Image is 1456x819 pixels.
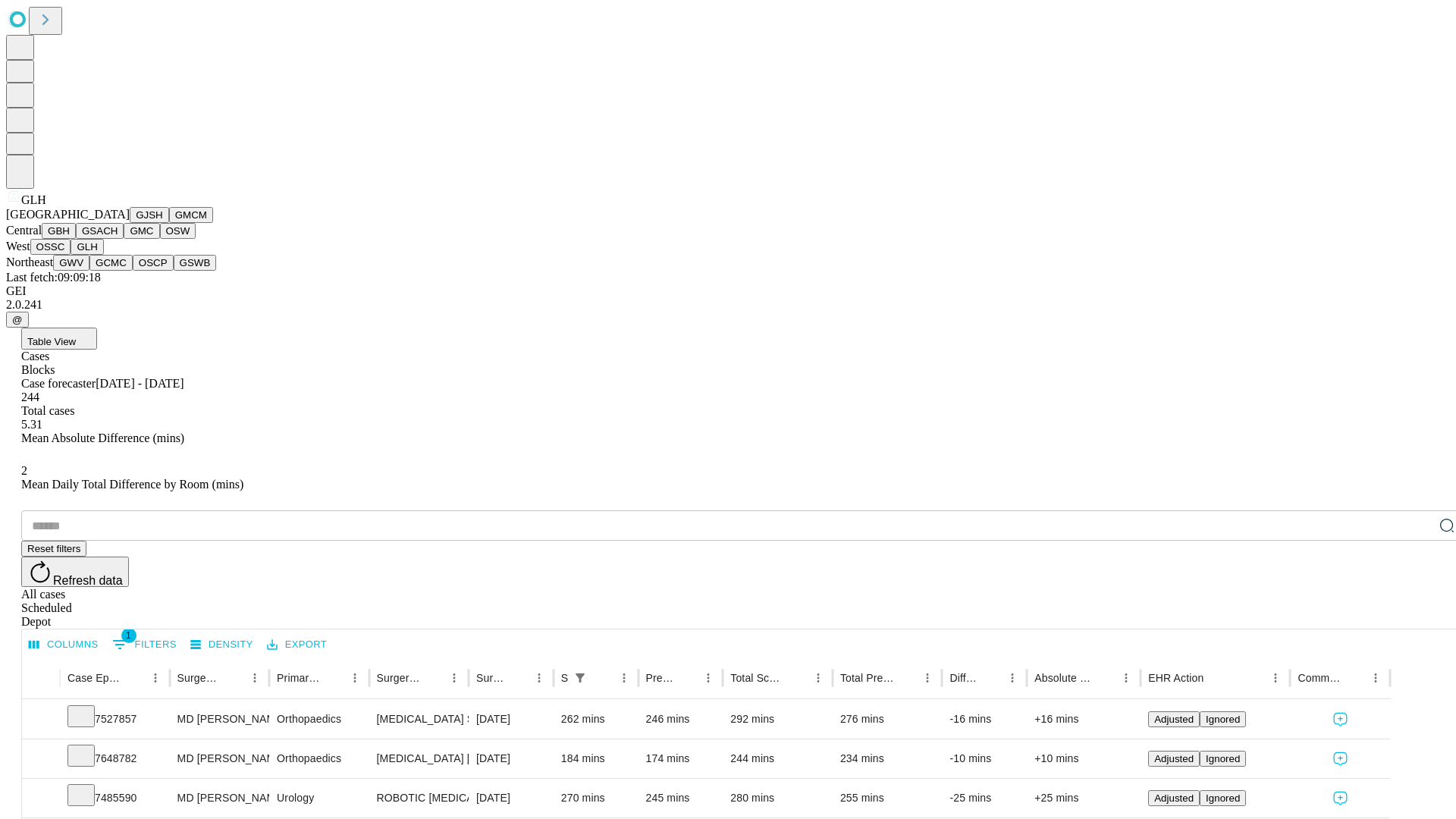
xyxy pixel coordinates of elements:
span: [GEOGRAPHIC_DATA] [6,208,130,221]
button: GSWB [174,255,217,271]
button: Sort [592,667,613,689]
button: @ [6,312,29,328]
div: +25 mins [1034,779,1133,817]
span: GLH [21,193,46,206]
div: Total Scheduled Duration [730,672,785,684]
button: Menu [613,667,635,689]
span: Ignored [1206,792,1240,804]
div: Case Epic Id [67,672,122,684]
div: 2.0.241 [6,298,1450,312]
div: 7648782 [67,739,162,778]
button: Export [263,633,331,657]
button: Menu [444,667,465,689]
div: EHR Action [1148,672,1203,684]
button: GBH [42,223,76,239]
div: Urology [277,779,361,817]
button: Sort [676,667,698,689]
button: Menu [344,667,366,689]
div: +10 mins [1034,739,1133,778]
button: Ignored [1200,790,1246,806]
button: Table View [21,328,97,350]
div: [DATE] [476,700,546,739]
span: 5.31 [21,418,42,431]
button: Menu [698,667,719,689]
span: Mean Daily Total Difference by Room (mins) [21,478,243,491]
div: 280 mins [730,779,825,817]
button: Menu [808,667,829,689]
div: MD [PERSON_NAME] [PERSON_NAME] Md [177,700,262,739]
div: ROBOTIC [MEDICAL_DATA] [MEDICAL_DATA] [377,779,461,817]
div: 246 mins [646,700,716,739]
button: Menu [917,667,938,689]
button: GJSH [130,207,169,223]
div: Scheduled In Room Duration [561,672,568,684]
div: 262 mins [561,700,631,739]
button: Sort [786,667,808,689]
span: [DATE] - [DATE] [96,377,184,390]
button: Show filters [570,667,591,689]
span: Northeast [6,256,53,268]
div: [DATE] [476,739,546,778]
div: Orthopaedics [277,700,361,739]
span: Case forecaster [21,377,96,390]
div: Primary Service [277,672,321,684]
button: Menu [1116,667,1137,689]
button: Select columns [25,633,102,657]
div: 255 mins [840,779,935,817]
span: Ignored [1206,753,1240,764]
div: Difference [949,672,979,684]
div: [MEDICAL_DATA] [MEDICAL_DATA] AND [MEDICAL_DATA] [MEDICAL_DATA] [377,739,461,778]
button: Menu [244,667,265,689]
div: Orthopaedics [277,739,361,778]
div: 184 mins [561,739,631,778]
div: Absolute Difference [1034,672,1093,684]
span: West [6,240,30,253]
div: 244 mins [730,739,825,778]
button: Ignored [1200,711,1246,727]
button: Menu [1365,667,1386,689]
div: Surgery Name [377,672,421,684]
button: Menu [529,667,550,689]
button: GWV [53,255,89,271]
div: 245 mins [646,779,716,817]
button: OSSC [30,239,71,255]
span: Ignored [1206,714,1240,725]
button: GSACH [76,223,124,239]
button: OSCP [133,255,174,271]
button: Adjusted [1148,711,1200,727]
div: 7527857 [67,700,162,739]
div: MD [PERSON_NAME] [PERSON_NAME] Md [177,739,262,778]
button: Adjusted [1148,751,1200,767]
button: Menu [1265,667,1286,689]
div: Surgery Date [476,672,506,684]
button: Density [187,633,257,657]
button: Reset filters [21,541,86,557]
button: Expand [30,707,52,733]
button: Menu [145,667,166,689]
button: Sort [896,667,917,689]
button: Sort [422,667,444,689]
div: GEI [6,284,1450,298]
button: GLH [71,239,103,255]
div: -10 mins [949,739,1019,778]
span: Central [6,224,42,237]
button: Sort [507,667,529,689]
div: 1 active filter [570,667,591,689]
button: Expand [30,746,52,773]
span: Adjusted [1154,792,1194,804]
button: Expand [30,786,52,812]
button: Ignored [1200,751,1246,767]
span: Adjusted [1154,714,1194,725]
button: GMC [124,223,159,239]
button: Sort [1344,667,1365,689]
button: Show filters [108,632,180,657]
div: -16 mins [949,700,1019,739]
span: Mean Absolute Difference (mins) [21,431,184,444]
button: Adjusted [1148,790,1200,806]
div: Surgeon Name [177,672,221,684]
div: 276 mins [840,700,935,739]
div: MD [PERSON_NAME] Md [177,779,262,817]
div: [DATE] [476,779,546,817]
div: 234 mins [840,739,935,778]
button: Sort [1094,667,1116,689]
